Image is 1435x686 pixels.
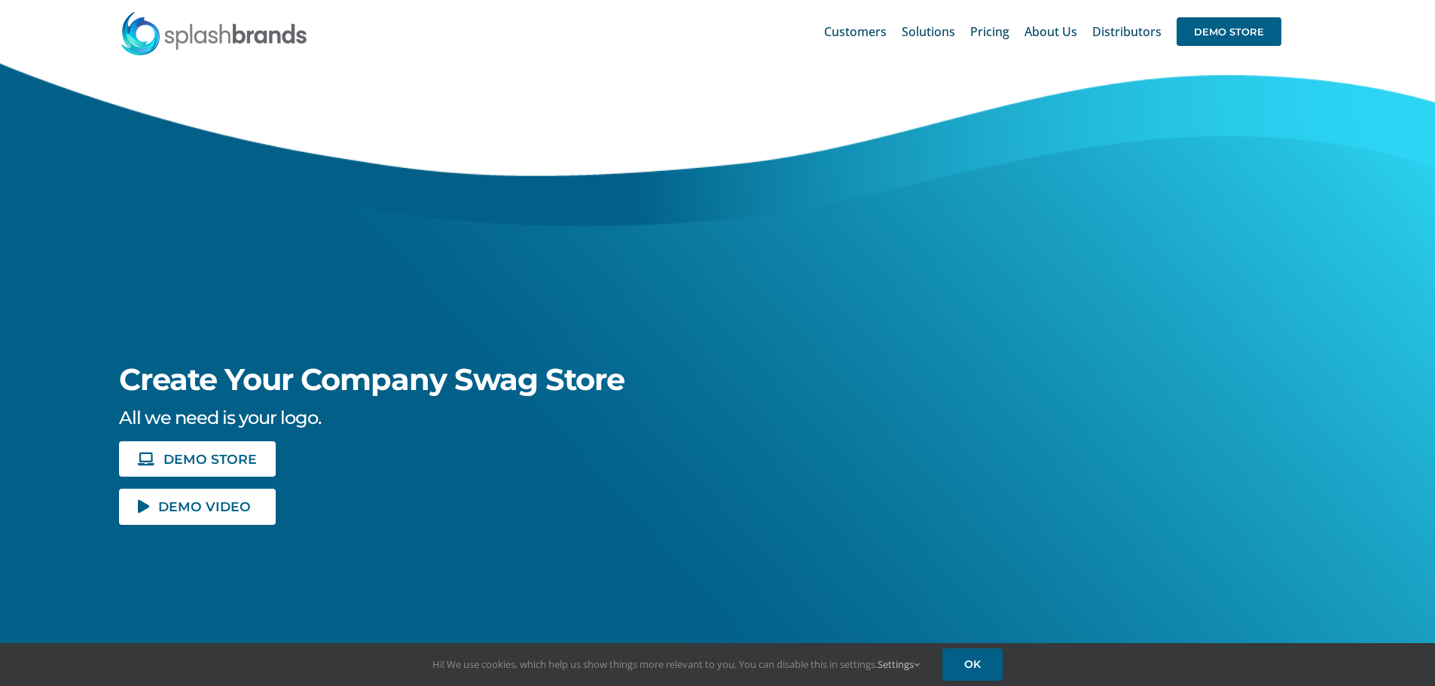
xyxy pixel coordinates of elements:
[970,26,1009,38] span: Pricing
[158,500,251,513] span: DEMO VIDEO
[1024,26,1077,38] span: About Us
[119,441,276,477] a: DEMO STORE
[1177,8,1281,56] a: DEMO STORE
[119,407,321,428] span: All we need is your logo.
[824,26,887,38] span: Customers
[970,8,1009,56] a: Pricing
[824,8,1281,56] nav: Main Menu
[902,26,955,38] span: Solutions
[824,8,887,56] a: Customers
[1092,8,1162,56] a: Distributors
[120,11,308,56] img: SplashBrands.com Logo
[878,657,920,671] a: Settings
[163,453,257,465] span: DEMO STORE
[1177,17,1281,46] span: DEMO STORE
[942,648,1003,681] a: OK
[432,657,920,671] span: Hi! We use cookies, which help us show things more relevant to you. You can disable this in setti...
[1092,26,1162,38] span: Distributors
[119,361,624,398] span: Create Your Company Swag Store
